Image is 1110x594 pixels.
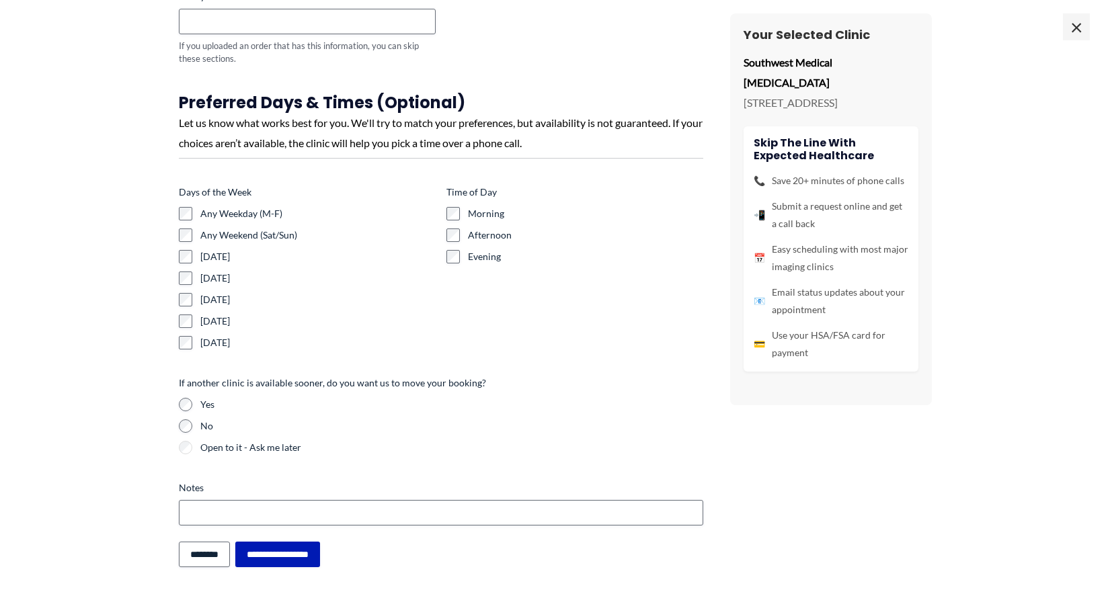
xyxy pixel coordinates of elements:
span: 📅 [754,249,765,267]
label: Open to it - Ask me later [200,441,703,454]
li: Easy scheduling with most major imaging clinics [754,241,908,275]
label: Notes [179,481,703,495]
span: 📧 [754,292,765,310]
div: If you uploaded an order that has this information, you can skip these sections. [179,40,436,65]
p: [STREET_ADDRESS] [744,93,918,113]
span: × [1063,13,1090,40]
label: [DATE] [200,293,436,306]
label: [DATE] [200,336,436,349]
label: Evening [468,250,703,263]
p: Southwest Medical [MEDICAL_DATA] [744,52,918,92]
h3: Preferred Days & Times (Optional) [179,92,703,113]
div: Let us know what works best for you. We'll try to match your preferences, but availability is not... [179,113,703,153]
label: [DATE] [200,271,436,285]
h3: Your Selected Clinic [744,27,918,42]
span: 💳 [754,335,765,353]
li: Save 20+ minutes of phone calls [754,172,908,189]
li: Email status updates about your appointment [754,284,908,319]
label: [DATE] [200,314,436,328]
label: No [200,419,703,433]
label: Any Weekday (M-F) [200,207,436,220]
li: Submit a request online and get a call back [754,198,908,232]
legend: Days of the Week [179,185,251,199]
legend: If another clinic is available sooner, do you want us to move your booking? [179,376,486,390]
label: Morning [468,207,703,220]
li: Use your HSA/FSA card for payment [754,327,908,362]
label: [DATE] [200,250,436,263]
label: Afternoon [468,228,703,242]
h4: Skip the line with Expected Healthcare [754,136,908,162]
span: 📲 [754,206,765,224]
label: Any Weekend (Sat/Sun) [200,228,436,242]
label: Yes [200,398,703,411]
span: 📞 [754,172,765,189]
legend: Time of Day [446,185,497,199]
